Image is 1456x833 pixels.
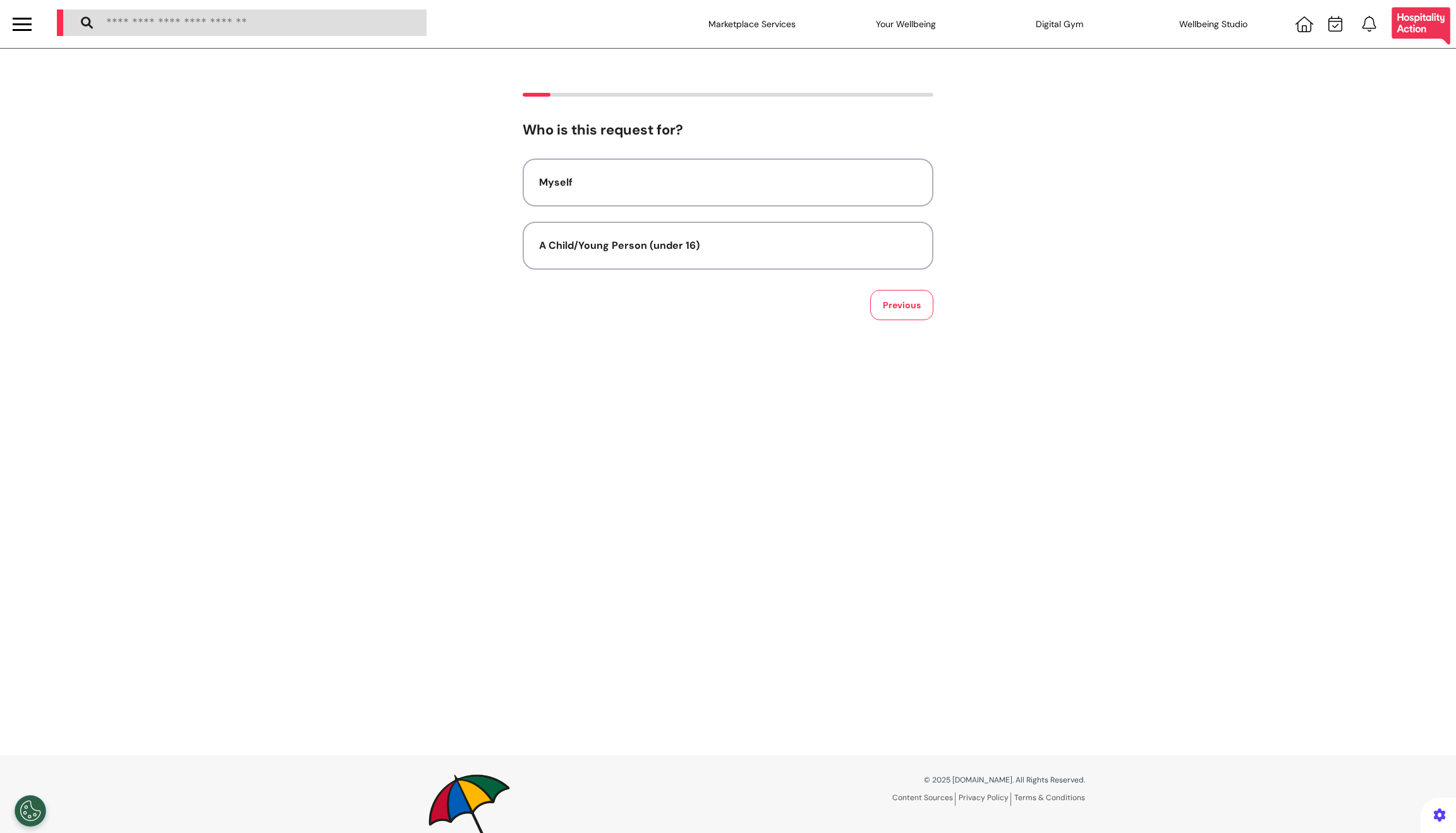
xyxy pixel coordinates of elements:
[959,793,1011,806] a: Privacy Policy
[689,6,815,42] div: Marketplace Services
[523,122,933,138] h2: Who is this request for?
[15,795,46,827] button: Open Preferences
[892,793,955,806] a: Content Sources
[843,6,969,42] div: Your Wellbeing
[523,222,933,270] button: A Child/Young Person (under 16)
[539,238,917,253] div: A Child/Young Person (under 16)
[1150,6,1277,42] div: Wellbeing Studio
[523,159,933,207] button: Myself
[1014,793,1085,803] a: Terms & Conditions
[737,774,1085,786] p: © 2025 [DOMAIN_NAME]. All Rights Reserved.
[997,6,1123,42] div: Digital Gym
[539,175,917,190] div: Myself
[870,290,933,320] button: Previous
